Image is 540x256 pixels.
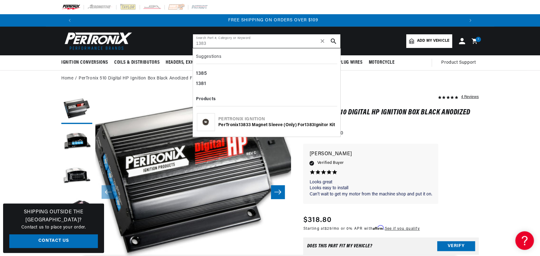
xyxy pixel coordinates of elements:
span: Coils & Distributors [114,59,159,66]
div: Pertronix Ignition [218,116,336,122]
div: Does This part fit My vehicle? [307,244,372,249]
a: Add my vehicle [406,34,452,48]
h1: PerTronix 510 Digital HP Ignition Box Black Anodized Finish [303,109,479,122]
button: Verify [437,241,475,251]
span: FREE SHIPPING ON ORDERS OVER $109 [228,18,318,23]
a: Contact Us [9,234,98,248]
slideshow-component: Translation missing: en.sections.announcements.announcement_bar [46,14,494,27]
a: See if you qualify - Learn more about Affirm Financing (opens in modal) [385,227,420,231]
button: Load image 1 in gallery view [61,93,92,124]
p: Looks great Looks easy to install Can’t wait to get my motor from the machine shop and put it on. [309,179,432,198]
summary: Motorcycle [365,55,398,70]
b: Products [196,97,216,101]
p: Starting at /mo or 0% APR with . [303,226,420,232]
div: Suggestions [196,52,337,64]
p: [PERSON_NAME] [309,150,432,159]
span: Affirm [373,225,384,230]
span: $29 [325,227,332,231]
div: 4 Reviews [461,93,479,100]
nav: breadcrumbs [61,75,479,82]
span: Motorcycle [368,59,394,66]
h3: Shipping Outside the [GEOGRAPHIC_DATA]? [9,208,98,224]
button: Slide left [102,185,115,199]
span: $318.80 [303,215,332,226]
div: 1385 [196,69,337,79]
summary: Product Support [441,55,479,70]
span: Add my vehicle [417,38,449,44]
span: Spark Plug Wires [325,59,363,66]
summary: Headers, Exhausts & Components [163,55,241,70]
button: Translation missing: en.sections.announcements.previous_announcement [63,14,76,27]
img: Pertronix [61,30,133,52]
input: Search Part #, Category or Keyword [193,34,340,48]
button: Translation missing: en.sections.announcements.next_announcement [464,14,477,27]
div: 3 of 3 [79,17,467,24]
img: PerTronix 13833 Magnet Sleeve (only) for 1383 Ignitor Kit [197,113,215,131]
span: Verified Buyer [317,160,344,166]
summary: Coils & Distributors [111,55,163,70]
button: Load image 2 in gallery view [61,127,92,158]
b: 1383 [305,123,314,127]
a: PerTronix 510 Digital HP Ignition Box Black Anodized Finish [79,75,202,82]
button: search button [327,34,340,48]
span: Product Support [441,59,476,66]
button: Load image 3 in gallery view [61,161,92,192]
div: 1381 [196,79,337,89]
b: 1383 [239,123,248,127]
summary: Ignition Conversions [61,55,111,70]
div: PerTronix 3 Magnet Sleeve (only) for Ignitor Kit [218,122,336,128]
span: Headers, Exhausts & Components [166,59,238,66]
p: Contact us to place your order. [9,224,98,231]
a: Home [61,75,73,82]
span: 1 [478,37,479,42]
div: Announcement [79,17,467,24]
button: Load image 4 in gallery view [61,195,92,226]
summary: Spark Plug Wires [322,55,366,70]
div: Part Number: [303,130,479,138]
button: Slide right [271,185,285,199]
span: Ignition Conversions [61,59,108,66]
